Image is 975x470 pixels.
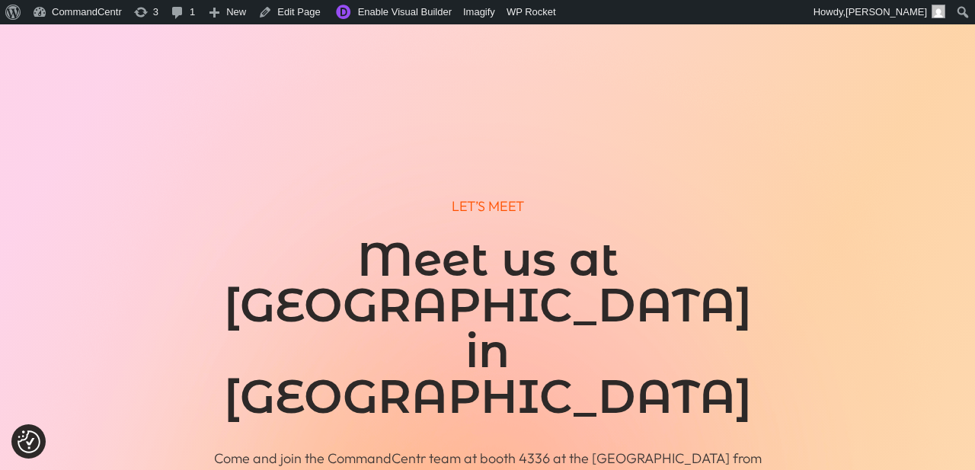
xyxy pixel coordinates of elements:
[97,197,877,216] p: LET’S MEET
[18,430,40,453] img: Revisit consent button
[846,6,927,18] span: [PERSON_NAME]
[18,430,40,453] button: Consent Preferences
[198,237,777,427] h1: Meet us at [GEOGRAPHIC_DATA] in [GEOGRAPHIC_DATA]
